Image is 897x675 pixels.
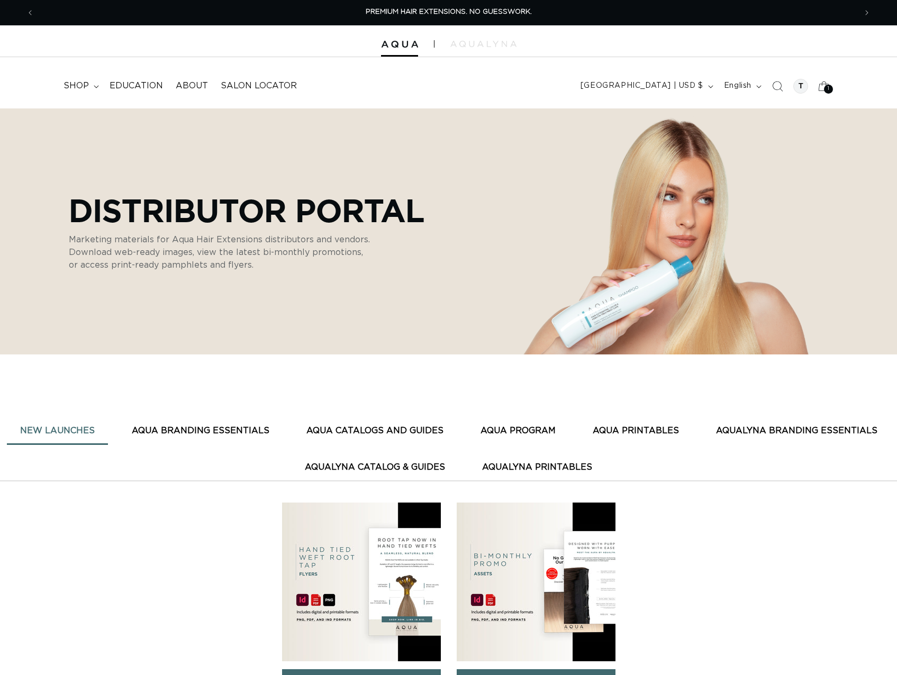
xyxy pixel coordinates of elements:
button: AquaLyna Branding Essentials [703,418,891,444]
span: English [724,80,751,92]
span: Education [110,80,163,92]
span: shop [64,80,89,92]
button: English [718,76,766,96]
button: AquaLyna Printables [469,454,605,480]
span: About [176,80,208,92]
img: aqualyna.com [450,41,517,47]
button: [GEOGRAPHIC_DATA] | USD $ [574,76,718,96]
span: 1 [828,85,830,94]
button: AquaLyna Catalog & Guides [292,454,458,480]
button: Next announcement [855,3,878,23]
p: Distributor Portal [69,192,424,228]
span: PREMIUM HAIR EXTENSIONS. NO GUESSWORK. [366,8,532,15]
button: AQUA BRANDING ESSENTIALS [119,418,283,444]
span: [GEOGRAPHIC_DATA] | USD $ [581,80,703,92]
a: About [169,74,214,98]
p: Marketing materials for Aqua Hair Extensions distributors and vendors. Download web-ready images,... [69,233,370,271]
span: Salon Locator [221,80,297,92]
summary: Search [766,75,789,98]
a: Salon Locator [214,74,303,98]
button: AQUA PROGRAM [467,418,569,444]
summary: shop [57,74,103,98]
button: Previous announcement [19,3,42,23]
button: AQUA CATALOGS AND GUIDES [293,418,457,444]
button: New Launches [7,418,108,444]
button: AQUA PRINTABLES [579,418,692,444]
a: Education [103,74,169,98]
img: Aqua Hair Extensions [381,41,418,48]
